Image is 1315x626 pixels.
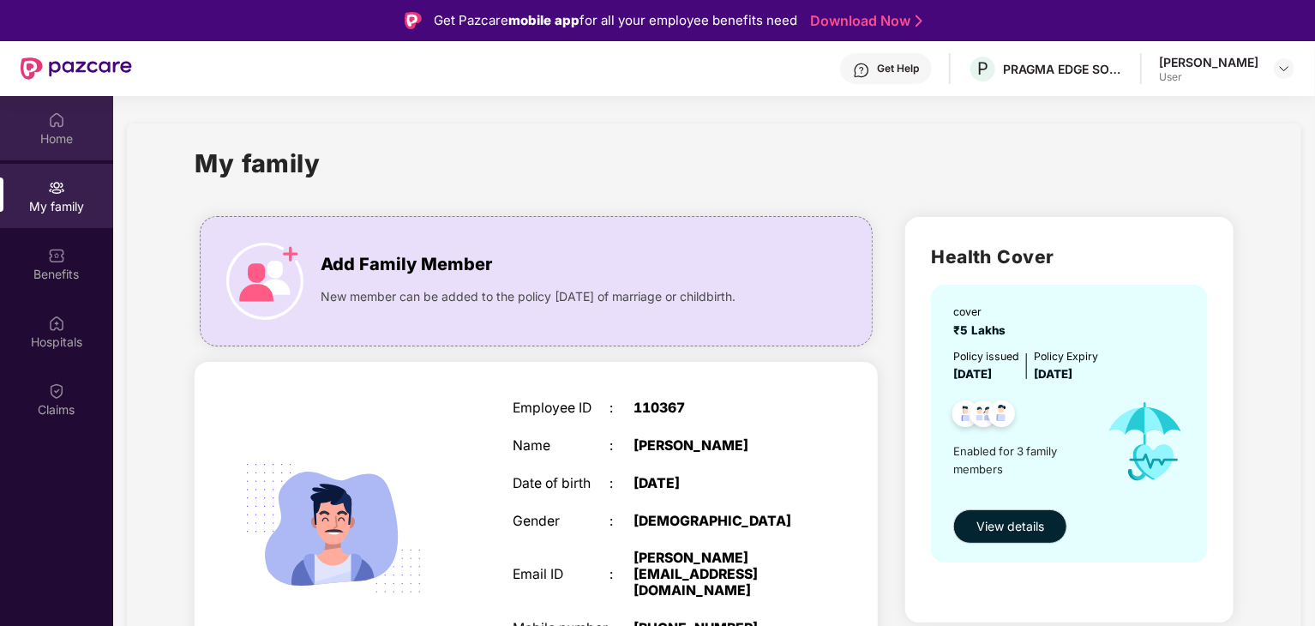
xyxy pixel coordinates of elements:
img: svg+xml;base64,PHN2ZyBpZD0iSG9zcGl0YWxzIiB4bWxucz0iaHR0cDovL3d3dy53My5vcmcvMjAwMC9zdmciIHdpZHRoPS... [48,315,65,332]
img: svg+xml;base64,PHN2ZyBpZD0iRHJvcGRvd24tMzJ4MzIiIHhtbG5zPSJodHRwOi8vd3d3LnczLm9yZy8yMDAwL3N2ZyIgd2... [1277,62,1291,75]
div: User [1159,70,1258,84]
div: Policy Expiry [1034,348,1098,364]
div: : [609,476,633,492]
img: svg+xml;base64,PHN2ZyB4bWxucz0iaHR0cDovL3d3dy53My5vcmcvMjAwMC9zdmciIHdpZHRoPSI0OC45MTUiIGhlaWdodD... [963,395,1005,437]
div: [PERSON_NAME][EMAIL_ADDRESS][DOMAIN_NAME] [633,551,803,599]
img: svg+xml;base64,PHN2ZyBpZD0iSG9tZSIgeG1sbnM9Imh0dHA6Ly93d3cudzMub3JnLzIwMDAvc3ZnIiB3aWR0aD0iMjAiIG... [48,111,65,129]
div: Name [513,438,609,454]
img: Logo [405,12,422,29]
div: Email ID [513,567,609,583]
span: Add Family Member [321,251,492,278]
span: View details [976,517,1044,536]
img: svg+xml;base64,PHN2ZyB4bWxucz0iaHR0cDovL3d3dy53My5vcmcvMjAwMC9zdmciIHdpZHRoPSI0OC45NDMiIGhlaWdodD... [945,395,987,437]
div: Date of birth [513,476,609,492]
div: : [609,514,633,530]
div: : [609,567,633,583]
div: : [609,400,633,417]
div: [DATE] [633,476,803,492]
img: New Pazcare Logo [21,57,132,80]
img: Stroke [916,12,922,30]
img: icon [226,243,303,320]
span: ₹5 Lakhs [953,323,1012,337]
span: New member can be added to the policy [DATE] of marriage or childbirth. [321,287,736,306]
img: icon [1091,383,1199,500]
button: View details [953,509,1067,544]
div: [PERSON_NAME] [633,438,803,454]
h1: My family [195,144,321,183]
span: Enabled for 3 family members [953,442,1090,478]
span: [DATE] [953,367,992,381]
span: [DATE] [1034,367,1072,381]
div: PRAGMA EDGE SOFTWARE SERVICES PRIVATE LIMITED [1003,61,1123,77]
div: cover [953,304,1012,320]
div: Get Pazcare for all your employee benefits need [434,10,797,31]
img: svg+xml;base64,PHN2ZyB3aWR0aD0iMjAiIGhlaWdodD0iMjAiIHZpZXdCb3g9IjAgMCAyMCAyMCIgZmlsbD0ibm9uZSIgeG... [48,179,65,196]
div: [PERSON_NAME] [1159,54,1258,70]
img: svg+xml;base64,PHN2ZyBpZD0iQ2xhaW0iIHhtbG5zPSJodHRwOi8vd3d3LnczLm9yZy8yMDAwL3N2ZyIgd2lkdGg9IjIwIi... [48,382,65,400]
img: svg+xml;base64,PHN2ZyBpZD0iSGVscC0zMngzMiIgeG1sbnM9Imh0dHA6Ly93d3cudzMub3JnLzIwMDAvc3ZnIiB3aWR0aD... [853,62,870,79]
img: svg+xml;base64,PHN2ZyB4bWxucz0iaHR0cDovL3d3dy53My5vcmcvMjAwMC9zdmciIHdpZHRoPSI0OC45NDMiIGhlaWdodD... [981,395,1023,437]
h2: Health Cover [931,243,1208,271]
div: 110367 [633,400,803,417]
strong: mobile app [508,12,579,28]
div: [DEMOGRAPHIC_DATA] [633,514,803,530]
a: Download Now [810,12,917,30]
div: : [609,438,633,454]
div: Policy issued [953,348,1019,364]
div: Gender [513,514,609,530]
div: Employee ID [513,400,609,417]
img: svg+xml;base64,PHN2ZyBpZD0iQmVuZWZpdHMiIHhtbG5zPSJodHRwOi8vd3d3LnczLm9yZy8yMDAwL3N2ZyIgd2lkdGg9Ij... [48,247,65,264]
span: P [977,58,988,79]
div: Get Help [877,62,919,75]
